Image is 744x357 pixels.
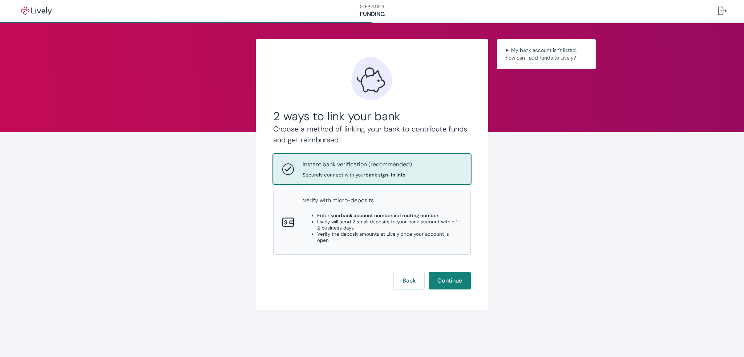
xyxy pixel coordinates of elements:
[394,272,424,289] button: Back
[317,231,462,243] li: Verify the deposit amounts at Lively once your account is open
[317,219,462,231] li: Lively will send 2 small deposits to your bank account within 1-2 business days
[303,160,412,169] p: Instant bank verification (recommended)
[341,212,392,219] strong: bank account number
[503,45,590,63] summary: My bank account isn't listed, how can I add funds to Lively?
[303,172,412,178] span: Securely connect with your .
[303,196,462,205] p: Verify with micro-deposits
[274,190,470,254] button: Micro-depositsVerify with micro-depositsEnter yourbank account numberand routing numberLively wil...
[282,163,294,175] svg: Instant bank verification
[16,7,57,15] img: Lively
[402,212,438,219] strong: routing number
[429,272,471,289] button: Continue
[712,2,732,20] button: Log out
[282,216,294,228] svg: Micro-deposits
[273,109,471,123] h2: 2 ways to link your bank
[273,123,471,145] h4: Choose a method of linking your bank to contribute funds and get reimbursed.
[274,154,470,184] button: Instant bank verificationInstant bank verification (recommended)Securely connect with yourbank si...
[317,212,462,219] li: Enter your and
[365,172,405,178] strong: bank sign-in info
